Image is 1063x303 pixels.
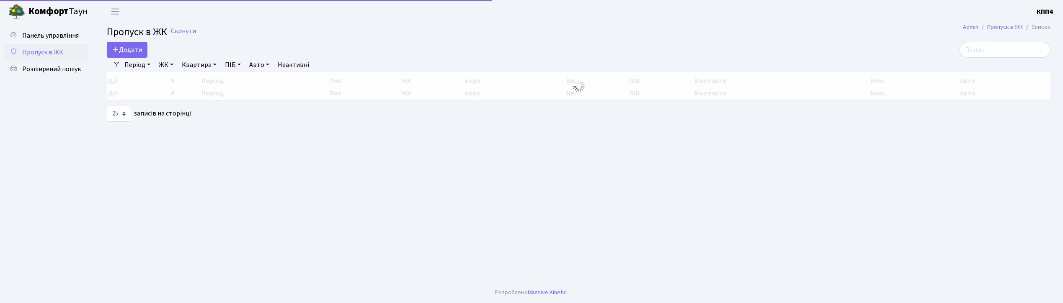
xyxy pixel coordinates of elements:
a: Скинути [171,27,196,35]
a: Період [121,58,154,72]
a: ЖК [155,58,177,72]
a: Пропуск в ЖК [987,23,1023,31]
img: Обробка... [572,80,586,93]
a: Пропуск в ЖК [4,44,88,61]
li: Список [1023,23,1050,32]
a: Авто [246,58,273,72]
a: Admin [963,23,978,31]
img: logo.png [8,3,25,20]
nav: breadcrumb [950,18,1063,36]
span: Пропуск в ЖК [107,25,167,39]
span: Панель управління [22,31,79,40]
input: Пошук... [960,42,1050,58]
select: записів на сторінці [107,106,131,122]
a: ПІБ [222,58,244,72]
a: Неактивні [274,58,312,72]
a: Massive Kinetic [528,288,567,297]
span: Пропуск в ЖК [22,48,63,57]
a: КПП4 [1037,7,1053,17]
a: Панель управління [4,27,88,44]
div: Розроблено . [495,288,568,297]
a: Квартира [178,58,220,72]
span: Розширений пошук [22,64,81,74]
a: Розширений пошук [4,61,88,77]
a: Додати [107,42,147,58]
span: Таун [28,5,88,19]
b: КПП4 [1037,7,1053,16]
label: записів на сторінці [107,106,191,122]
button: Переключити навігацію [105,5,126,18]
b: Комфорт [28,5,69,18]
span: Додати [112,45,142,54]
